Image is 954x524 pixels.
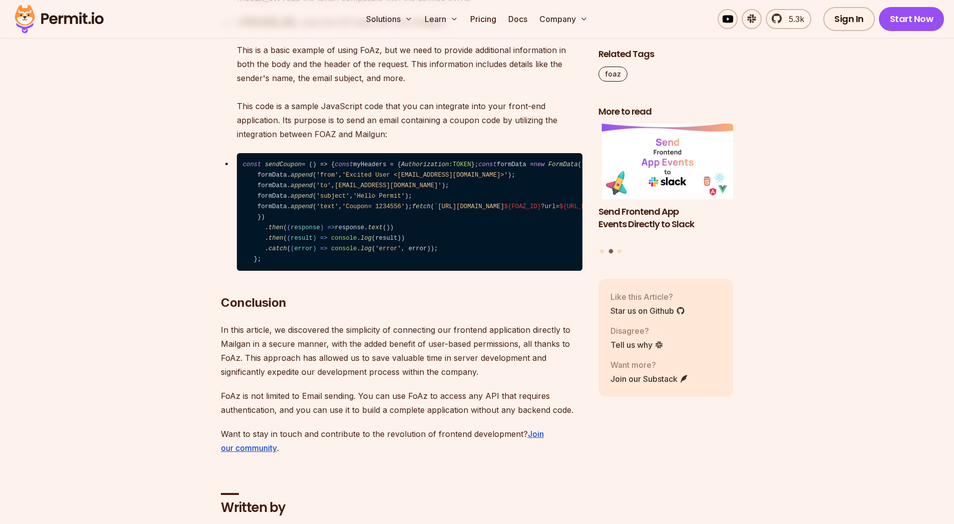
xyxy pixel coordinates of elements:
span: FormData [548,161,578,168]
span: const [243,161,261,168]
li: 2 of 3 [598,124,734,243]
span: 'from' [316,172,339,179]
a: foaz [598,67,627,82]
span: log [361,245,372,252]
a: Tell us why [610,339,664,351]
span: result [290,235,312,242]
button: Go to slide 1 [600,249,604,253]
a: Star us on Github [610,305,685,317]
span: response [290,224,320,231]
span: 'subject' [316,193,350,200]
img: Permit logo [10,2,108,36]
h3: Send Frontend App Events Directly to Slack [598,206,734,231]
span: catch [268,245,287,252]
span: then [268,224,283,231]
span: [EMAIL_ADDRESS][DOMAIN_NAME]' [335,182,442,189]
span: 'Coupon= 1234556' [342,203,405,210]
span: 'Excited User <[EMAIL_ADDRESS][DOMAIN_NAME]>' [342,172,508,179]
span: 'Hello Permit' [353,193,405,200]
span: Authorization [401,161,449,168]
h2: Conclusion [221,255,582,311]
code: = ( ) => { myHeaders = { : }; formData = (); formData. ( , ); formData. ( , ); formData. ( , ); f... [237,153,582,271]
span: console [331,235,357,242]
p: In , copy the API base URL from Mailgun. This is a basic example of using FoAz, but we need to pr... [237,15,582,141]
span: fetch [412,203,431,210]
span: ${URL_MAILGUN} [559,203,611,210]
span: ( ) => [290,245,328,252]
h2: Written by [221,499,582,517]
button: Go to slide 3 [617,249,621,253]
span: const [335,161,354,168]
span: 'text' [316,203,339,210]
p: Like this Article? [610,291,685,303]
button: Solutions [362,9,417,29]
span: 'to' [316,182,331,189]
span: new [534,161,545,168]
p: Disagree? [610,325,664,337]
a: Sign In [823,7,875,31]
span: 'error' [375,245,401,252]
span: ( ) => [287,235,328,242]
span: append [290,203,312,210]
div: Posts [598,124,734,255]
img: Send Frontend App Events Directly to Slack [598,124,734,200]
span: `[URL][DOMAIN_NAME] ?url= ` [434,203,614,210]
p: Want more? [610,359,689,371]
a: Join our community [221,429,544,453]
a: Pricing [466,9,500,29]
span: console [331,245,357,252]
a: Docs [504,9,531,29]
h2: More to read [598,106,734,118]
span: TOKEN [453,161,471,168]
a: Start Now [879,7,944,31]
h2: Related Tags [598,48,734,61]
span: append [290,182,312,189]
span: ${FOAZ_ID} [504,203,541,210]
span: error [294,245,313,252]
span: 5.3k [783,13,804,25]
span: sendCoupon [265,161,302,168]
p: Want to stay in touch and contribute to the revolution of frontend development? . [221,427,582,455]
button: Company [535,9,592,29]
span: append [290,172,312,179]
a: Send Frontend App Events Directly to SlackSend Frontend App Events Directly to Slack [598,124,734,243]
span: then [268,235,283,242]
span: append [290,193,312,200]
span: log [361,235,372,242]
a: Join our Substack [610,373,689,385]
span: const [478,161,497,168]
button: Learn [421,9,462,29]
span: text [368,224,383,231]
p: In this article, we discovered the simplicity of connecting our frontend application directly to ... [221,323,582,379]
button: Go to slide 2 [608,249,613,254]
a: 5.3k [766,9,811,29]
span: ( ) => [287,224,335,231]
p: FoAz is not limited to Email sending. You can use FoAz to access any API that requires authentica... [221,389,582,417]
